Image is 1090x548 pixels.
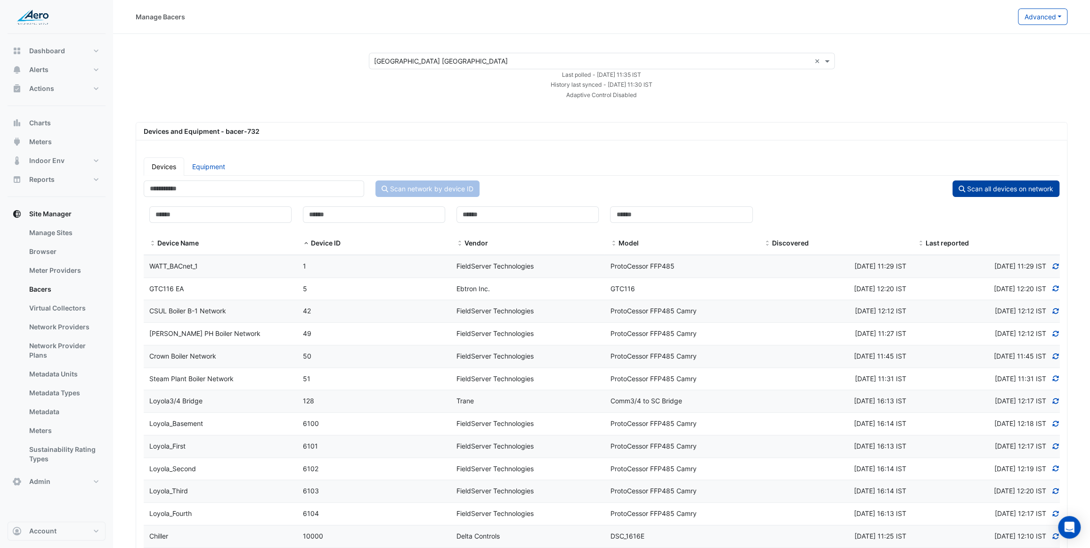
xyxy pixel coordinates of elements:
[303,532,323,540] span: 10000
[854,465,906,473] span: Wed 27-Aug-2025 10:14 CDT
[854,352,906,360] span: Tue 02-Sep-2025 05:45 CDT
[149,419,203,427] span: Loyola_Basement
[994,307,1046,315] span: Discovered at
[993,285,1046,293] span: Discovered at
[22,242,106,261] a: Browser
[1051,487,1060,495] a: Refresh
[12,46,22,56] app-icon: Dashboard
[456,329,534,337] span: FieldServer Technologies
[136,12,185,22] div: Manage Bacers
[22,261,106,280] a: Meter Providers
[610,375,696,383] span: ProtoCessor FFP485 Camry
[566,91,637,98] small: Adaptive Control Disabled
[854,397,906,405] span: Wed 27-Aug-2025 10:13 CDT
[157,239,199,247] span: Device Name
[610,329,696,337] span: ProtoCessor FFP485 Camry
[8,472,106,491] button: Admin
[1051,509,1060,517] a: Refresh
[456,465,534,473] span: FieldServer Technologies
[149,262,198,270] span: WATT_BACnet_1
[610,509,696,517] span: ProtoCessor FFP485 Camry
[29,175,55,184] span: Reports
[854,487,906,495] span: Wed 27-Aug-2025 10:14 CDT
[854,262,906,270] span: Tue 02-Sep-2025 05:29 CDT
[814,56,822,66] span: Clear
[22,299,106,318] a: Virtual Collectors
[610,465,696,473] span: ProtoCessor FFP485 Camry
[562,71,641,78] small: Tue 02-Sep-2025 05:35 CDT
[8,41,106,60] button: Dashboard
[610,240,617,247] span: Model
[149,329,260,337] span: [PERSON_NAME] PH Boiler Network
[994,397,1046,405] span: Discovered at
[464,239,488,247] span: Vendor
[994,465,1046,473] span: Discovered at
[303,329,311,337] span: 49
[138,126,1065,136] div: Devices and Equipment - bacer-732
[303,262,306,270] span: 1
[456,419,534,427] span: FieldServer Technologies
[1051,329,1060,337] a: Refresh
[303,240,309,247] span: Device ID
[1058,516,1081,539] div: Open Intercom Messenger
[994,262,1046,270] span: Discovered at
[994,442,1046,450] span: Discovered at
[854,509,906,517] span: Wed 27-Aug-2025 10:13 CDT
[993,352,1046,360] span: Discovered at
[1051,375,1060,383] a: Refresh
[456,352,534,360] span: FieldServer Technologies
[149,442,186,450] span: Loyola_First
[22,336,106,365] a: Network Provider Plans
[854,532,906,540] span: Tue 02-Sep-2025 05:25 CDT
[149,465,196,473] span: Loyola_Second
[994,419,1046,427] span: Discovered at
[8,79,106,98] button: Actions
[994,532,1046,540] span: Discovered at
[456,442,534,450] span: FieldServer Technologies
[303,375,310,383] span: 51
[184,157,233,176] a: Equipment
[994,329,1046,337] span: Discovered at
[854,285,906,293] span: Tue 02-Sep-2025 06:20 CDT
[149,285,184,293] span: GTC116 EA
[303,487,319,495] span: 6103
[303,442,318,450] span: 6101
[1051,532,1060,540] a: Refresh
[610,352,696,360] span: ProtoCessor FFP485 Camry
[610,307,696,315] span: ProtoCessor FFP485 Camry
[303,419,319,427] span: 6100
[926,239,969,247] span: Last reported
[456,285,490,293] span: Ebtron Inc.
[618,239,638,247] span: Model
[29,156,65,165] span: Indoor Env
[610,285,634,293] span: GTC116
[456,509,534,517] span: FieldServer Technologies
[303,397,314,405] span: 128
[8,151,106,170] button: Indoor Env
[303,509,319,517] span: 6104
[994,509,1046,517] span: Discovered at
[772,239,809,247] span: Discovered
[149,375,234,383] span: Steam Plant Boiler Network
[11,8,54,26] img: Company Logo
[149,307,226,315] span: CSUL Boiler B-1 Network
[8,223,106,472] div: Site Manager
[610,262,674,270] span: ProtoCessor FFP485
[1051,465,1060,473] a: Refresh
[144,157,184,176] a: Devices
[303,352,311,360] span: 50
[311,239,341,247] span: Device ID
[8,522,106,540] button: Account
[149,532,168,540] span: Chiller
[22,402,106,421] a: Metadata
[8,60,106,79] button: Alerts
[22,280,106,299] a: Bacers
[1051,285,1060,293] a: Refresh
[29,477,50,486] span: Admin
[12,65,22,74] app-icon: Alerts
[610,532,644,540] span: DSC_1616E
[610,397,682,405] span: Comm3/4 to SC Bridge
[12,175,22,184] app-icon: Reports
[22,440,106,468] a: Sustainability Rating Types
[456,532,500,540] span: Delta Controls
